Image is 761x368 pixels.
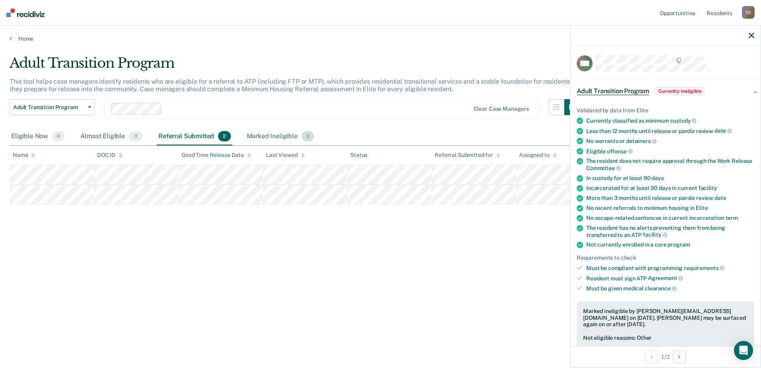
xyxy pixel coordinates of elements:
[10,128,66,145] div: Eligible Now
[10,35,751,42] a: Home
[586,264,754,272] div: Must be compliant with programming
[52,131,64,141] span: 0
[13,104,85,111] span: Adult Transition Program
[302,131,314,141] span: 2
[648,275,683,281] span: Agreement
[570,346,761,367] div: 1 / 2
[586,117,754,124] div: Currently classified as minimum
[97,152,123,159] div: DOC ID
[673,350,686,363] button: Next Opportunity
[577,254,754,261] div: Requirements to check
[577,87,649,95] span: Adult Transition Program
[129,131,142,141] span: 11
[586,165,621,171] span: Committee
[586,215,754,221] div: No escape-related sentences in current incarceration
[583,335,748,354] div: Not eligible reasons: Other
[699,185,717,191] span: facility
[583,308,748,328] div: Marked ineligible by [PERSON_NAME][EMAIL_ADDRESS][DOMAIN_NAME] on [DATE]. [PERSON_NAME] may be su...
[570,78,761,104] div: Adult Transition ProgramCurrently ineligible
[350,152,367,159] div: Status
[696,205,708,211] span: Elite
[714,127,732,134] span: date
[586,285,754,292] div: Must be given medical
[734,341,753,360] div: Open Intercom Messenger
[577,107,754,114] div: Validated by data from Elite
[157,128,232,145] div: Referral Submitted
[742,6,755,19] div: Y C
[586,137,754,145] div: No warrants or
[10,55,580,78] div: Adult Transition Program
[586,195,754,202] div: More than 3 months until release or parole review
[181,152,251,159] div: Good Time Release Date
[435,152,500,159] div: Referral Submitted for
[266,152,304,159] div: Last Viewed
[586,175,754,182] div: In custody for at least 90
[13,152,35,159] div: Name
[586,148,754,155] div: Eligible
[586,158,754,171] div: The resident does not require approval through the Work Release
[79,128,144,145] div: Almost Eligible
[626,138,657,144] span: detainers
[586,205,754,211] div: No recent referrals to minimum housing in
[643,231,667,238] span: facility
[714,195,726,201] span: date
[645,285,677,292] span: clearance
[245,128,316,145] div: Marked Ineligible
[586,241,754,248] div: Not currently enrolled in a core
[586,225,754,238] div: The resident has no alerts preventing them from being transferred to an ATP
[218,131,230,141] span: 2
[10,78,578,93] p: This tool helps case managers identify residents who are eligible for a referral to ATP (includin...
[645,350,658,363] button: Previous Opportunity
[652,175,663,181] span: days
[586,185,754,192] div: Incarcerated for at least 30 days in current
[519,152,556,159] div: Assigned to
[726,215,738,221] span: term
[474,106,529,112] div: Clear case managers
[607,148,633,155] span: offense
[656,87,704,95] span: Currently ineligible
[667,241,690,248] span: program
[586,275,754,282] div: Resident must sign ATP
[6,8,45,17] img: Recidiviz
[586,127,754,135] div: Less than 12 months until release or parole review
[670,117,697,124] span: custody
[684,265,724,271] span: requirements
